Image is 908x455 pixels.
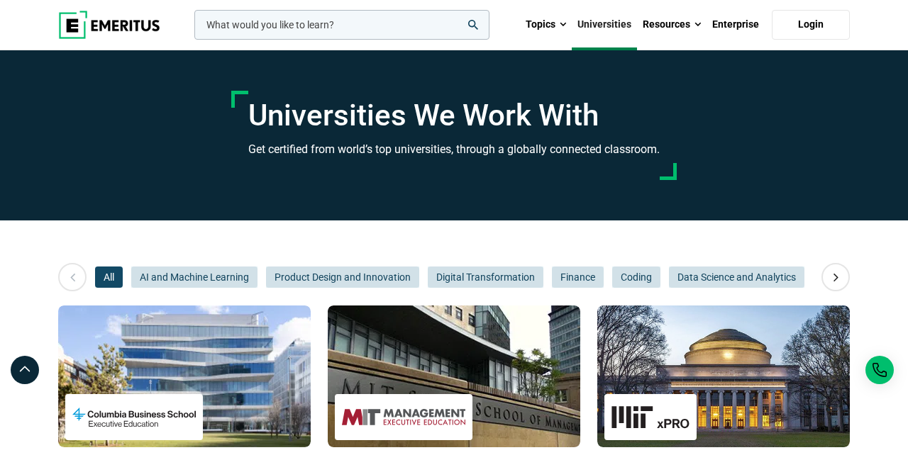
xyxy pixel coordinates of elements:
[72,401,196,433] img: Columbia Business School Executive Education
[248,140,660,159] h3: Get certified from world’s top universities, through a globally connected classroom.
[612,266,660,288] button: Coding
[669,266,804,288] button: Data Science and Analytics
[131,266,258,288] button: AI and Machine Learning
[95,266,123,288] button: All
[611,401,690,433] img: MIT xPRO
[772,10,850,40] a: Login
[58,305,311,447] img: Universities We Work With
[328,305,580,447] img: Universities We Work With
[428,266,543,288] button: Digital Transformation
[552,266,604,288] button: Finance
[342,401,465,433] img: MIT Sloan Executive Education
[597,305,850,447] img: Universities We Work With
[266,266,419,288] button: Product Design and Innovation
[248,98,660,133] h1: Universities We Work With
[194,10,489,40] input: woocommerce-product-search-field-0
